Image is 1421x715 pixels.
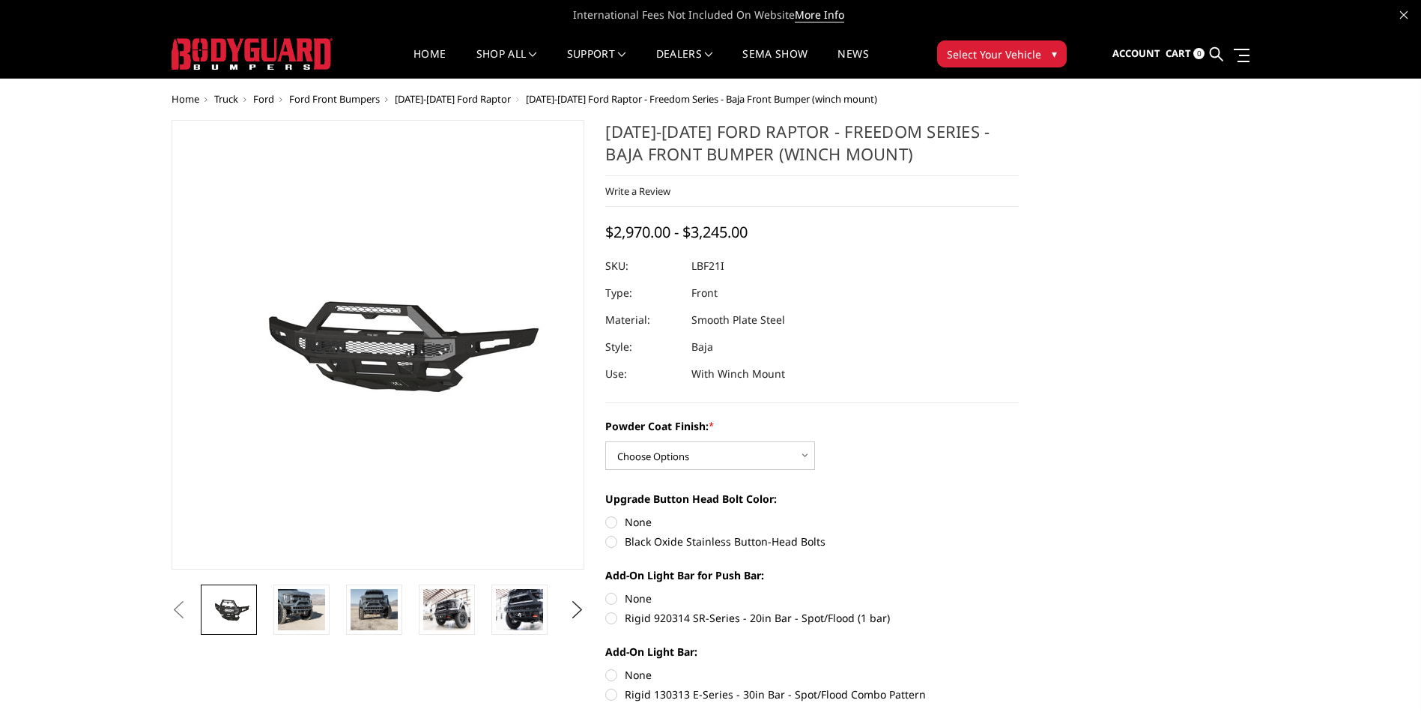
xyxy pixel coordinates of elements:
[172,38,333,70] img: BODYGUARD BUMPERS
[691,307,785,334] dd: Smooth Plate Steel
[351,589,398,630] img: 2021-2025 Ford Raptor - Freedom Series - Baja Front Bumper (winch mount)
[395,92,511,106] a: [DATE]-[DATE] Ford Raptor
[1052,46,1057,61] span: ▾
[190,257,565,432] img: 2021-2025 Ford Raptor - Freedom Series - Baja Front Bumper (winch mount)
[605,514,1019,530] label: None
[605,567,1019,583] label: Add-On Light Bar for Push Bar:
[605,222,748,242] span: $2,970.00 - $3,245.00
[691,334,713,360] dd: Baja
[691,253,724,280] dd: LBF21I
[605,667,1019,683] label: None
[605,120,1019,176] h1: [DATE]-[DATE] Ford Raptor - Freedom Series - Baja Front Bumper (winch mount)
[605,644,1019,660] label: Add-On Light Bar:
[605,253,680,280] dt: SKU:
[605,334,680,360] dt: Style:
[567,49,626,78] a: Support
[691,280,718,307] dd: Front
[1112,46,1160,60] span: Account
[605,184,670,198] a: Write a Review
[605,591,1019,606] label: None
[413,49,446,78] a: Home
[1112,34,1160,74] a: Account
[605,418,1019,434] label: Powder Coat Finish:
[214,92,238,106] a: Truck
[795,7,844,22] a: More Info
[605,610,1019,626] label: Rigid 920314 SR-Series - 20in Bar - Spot/Flood (1 bar)
[172,92,199,106] a: Home
[937,40,1067,67] button: Select Your Vehicle
[423,589,470,630] img: 2021-2025 Ford Raptor - Freedom Series - Baja Front Bumper (winch mount)
[947,46,1041,62] span: Select Your Vehicle
[496,589,543,630] img: 2021-2025 Ford Raptor - Freedom Series - Baja Front Bumper (winch mount)
[205,589,252,630] img: 2021-2025 Ford Raptor - Freedom Series - Baja Front Bumper (winch mount)
[605,307,680,334] dt: Material:
[691,360,785,387] dd: With Winch Mount
[253,92,274,106] a: Ford
[476,49,537,78] a: shop all
[742,49,808,78] a: SEMA Show
[605,491,1019,507] label: Upgrade Button Head Bolt Color:
[837,49,868,78] a: News
[526,92,877,106] span: [DATE]-[DATE] Ford Raptor - Freedom Series - Baja Front Bumper (winch mount)
[605,687,1019,702] label: Rigid 130313 E-Series - 30in Bar - Spot/Flood Combo Pattern
[172,120,585,570] a: 2021-2025 Ford Raptor - Freedom Series - Baja Front Bumper (winch mount)
[289,92,380,106] a: Ford Front Bumpers
[278,589,325,630] img: 2021-2025 Ford Raptor - Freedom Series - Baja Front Bumper (winch mount)
[566,599,588,621] button: Next
[605,360,680,387] dt: Use:
[168,599,190,621] button: Previous
[1166,46,1191,60] span: Cart
[605,280,680,307] dt: Type:
[656,49,713,78] a: Dealers
[1193,48,1205,59] span: 0
[605,534,1019,549] label: Black Oxide Stainless Button-Head Bolts
[1166,34,1205,74] a: Cart 0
